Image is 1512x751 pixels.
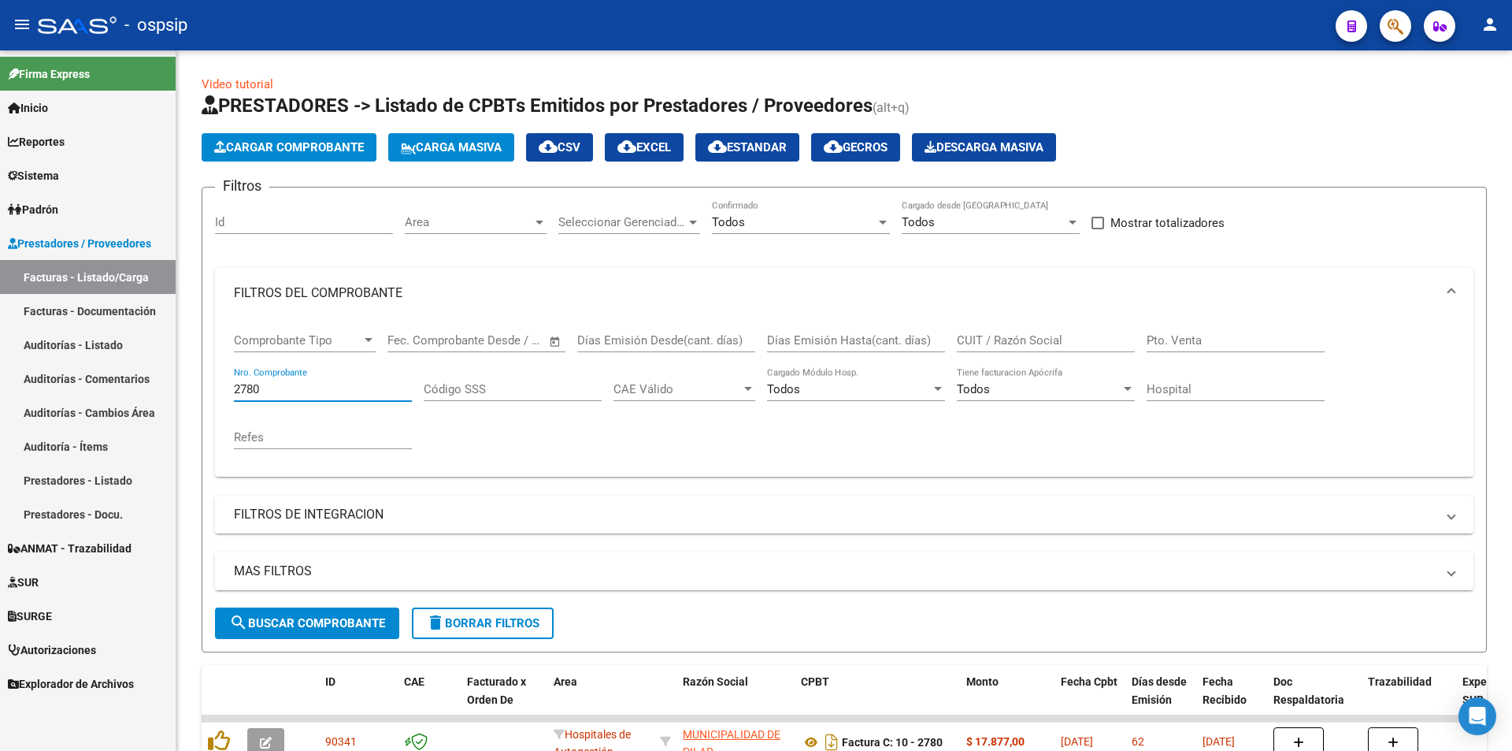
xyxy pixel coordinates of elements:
[465,333,542,348] input: Fecha fin
[695,133,799,162] button: Estandar
[426,613,445,632] mat-icon: delete
[401,140,502,154] span: Carga Masiva
[708,137,727,156] mat-icon: cloud_download
[214,140,364,154] span: Cargar Comprobante
[229,616,385,630] span: Buscar Comprobante
[8,99,48,117] span: Inicio
[811,133,900,162] button: Gecros
[925,140,1043,154] span: Descarga Masiva
[966,735,1025,748] strong: $ 17.877,00
[767,382,800,396] span: Todos
[676,665,795,734] datatable-header-cell: Razón Social
[467,675,526,706] span: Facturado x Orden De
[824,137,843,156] mat-icon: cloud_download
[912,133,1056,162] button: Descarga Masiva
[558,215,686,229] span: Seleccionar Gerenciador
[1061,735,1093,748] span: [DATE]
[1458,697,1496,735] div: Open Intercom Messenger
[202,77,273,91] a: Video tutorial
[1368,675,1432,688] span: Trazabilidad
[1061,675,1117,688] span: Fecha Cpbt
[842,736,943,749] strong: Factura C: 10 - 2780
[966,675,999,688] span: Monto
[1203,735,1235,748] span: [DATE]
[234,563,1436,580] mat-panel-title: MAS FILTROS
[388,133,514,162] button: Carga Masiva
[215,268,1473,318] mat-expansion-panel-header: FILTROS DEL COMPROBANTE
[229,613,248,632] mat-icon: search
[526,133,593,162] button: CSV
[613,382,741,396] span: CAE Válido
[1273,675,1344,706] span: Doc Respaldatoria
[1132,735,1144,748] span: 62
[801,675,829,688] span: CPBT
[325,675,335,688] span: ID
[215,496,1473,534] mat-expansion-panel-header: FILTROS DE INTEGRACION
[708,140,787,154] span: Estandar
[319,665,398,734] datatable-header-cell: ID
[547,665,654,734] datatable-header-cell: Area
[202,95,873,117] span: PRESTADORES -> Listado de CPBTs Emitidos por Prestadores / Proveedores
[8,675,134,693] span: Explorador de Archivos
[8,133,65,151] span: Reportes
[960,665,1054,734] datatable-header-cell: Monto
[683,675,748,688] span: Razón Social
[795,665,960,734] datatable-header-cell: CPBT
[912,133,1056,162] app-download-masive: Descarga masiva de comprobantes (adjuntos)
[1267,665,1362,734] datatable-header-cell: Doc Respaldatoria
[957,382,990,396] span: Todos
[234,506,1436,523] mat-panel-title: FILTROS DE INTEGRACION
[387,333,451,348] input: Fecha inicio
[873,100,910,115] span: (alt+q)
[8,608,52,625] span: SURGE
[554,675,577,688] span: Area
[1132,675,1187,706] span: Días desde Emisión
[202,133,376,162] button: Cargar Comprobante
[8,540,132,557] span: ANMAT - Trazabilidad
[824,140,888,154] span: Gecros
[8,201,58,218] span: Padrón
[215,318,1473,477] div: FILTROS DEL COMPROBANTE
[617,140,671,154] span: EXCEL
[547,333,565,351] button: Open calendar
[1203,675,1247,706] span: Fecha Recibido
[1480,15,1499,34] mat-icon: person
[902,215,935,229] span: Todos
[1362,665,1456,734] datatable-header-cell: Trazabilidad
[8,167,59,184] span: Sistema
[398,665,461,734] datatable-header-cell: CAE
[13,15,31,34] mat-icon: menu
[1110,214,1225,232] span: Mostrar totalizadores
[215,608,399,639] button: Buscar Comprobante
[234,333,361,348] span: Comprobante Tipo
[124,8,187,43] span: - ospsip
[712,215,745,229] span: Todos
[605,133,684,162] button: EXCEL
[412,608,554,639] button: Borrar Filtros
[215,175,269,197] h3: Filtros
[405,215,532,229] span: Area
[215,552,1473,590] mat-expansion-panel-header: MAS FILTROS
[1196,665,1267,734] datatable-header-cell: Fecha Recibido
[234,284,1436,302] mat-panel-title: FILTROS DEL COMPROBANTE
[8,65,90,83] span: Firma Express
[539,140,580,154] span: CSV
[461,665,547,734] datatable-header-cell: Facturado x Orden De
[1054,665,1125,734] datatable-header-cell: Fecha Cpbt
[617,137,636,156] mat-icon: cloud_download
[539,137,558,156] mat-icon: cloud_download
[1125,665,1196,734] datatable-header-cell: Días desde Emisión
[426,616,539,630] span: Borrar Filtros
[325,735,357,748] span: 90341
[8,235,151,252] span: Prestadores / Proveedores
[404,675,424,688] span: CAE
[8,641,96,659] span: Autorizaciones
[8,574,39,591] span: SUR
